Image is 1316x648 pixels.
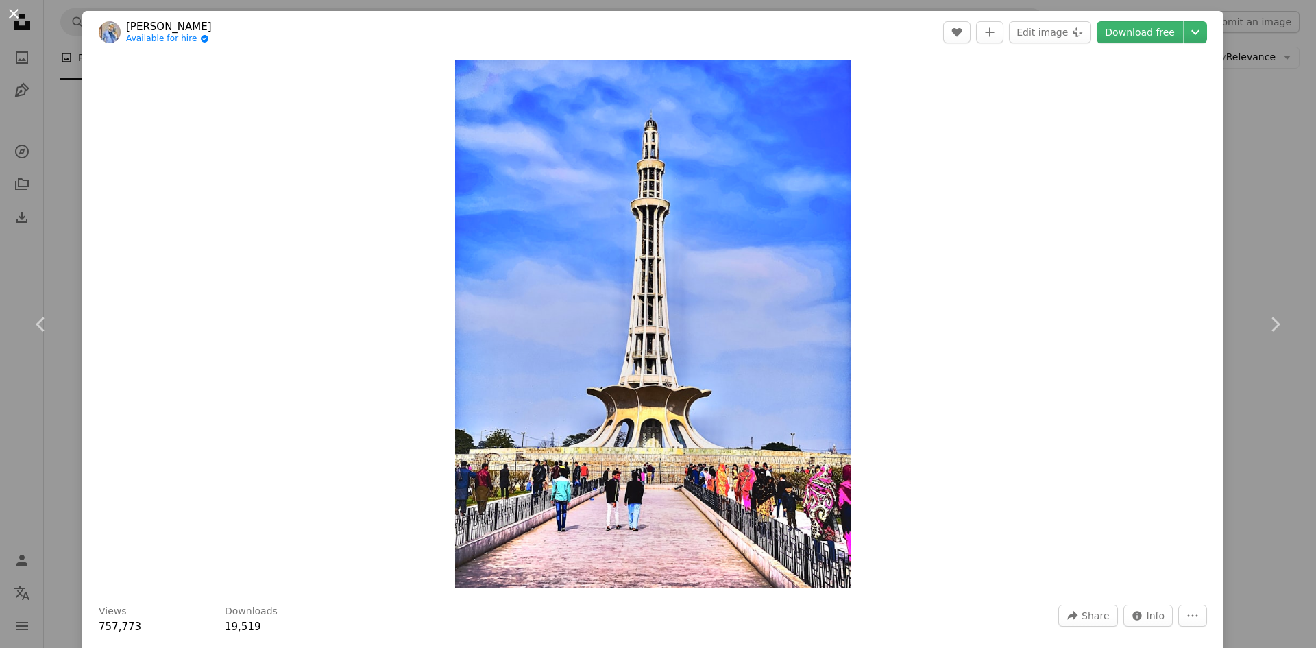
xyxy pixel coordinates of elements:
button: Share this image [1058,605,1117,627]
span: 19,519 [225,621,261,633]
a: [PERSON_NAME] [126,20,212,34]
button: Choose download size [1184,21,1207,43]
h3: Views [99,605,127,619]
button: Add to Collection [976,21,1003,43]
h3: Downloads [225,605,278,619]
img: Go to Amjad Qureshi's profile [99,21,121,43]
a: Download free [1097,21,1183,43]
img: people walking on street near white and brown tower during daytime [455,60,851,588]
button: Like [943,21,971,43]
button: More Actions [1178,605,1207,627]
button: Zoom in on this image [455,60,851,588]
a: Available for hire [126,34,212,45]
span: 757,773 [99,621,141,633]
button: Stats about this image [1123,605,1173,627]
span: Share [1082,605,1109,626]
a: Next [1234,259,1316,390]
button: Edit image [1009,21,1091,43]
span: Info [1147,605,1165,626]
